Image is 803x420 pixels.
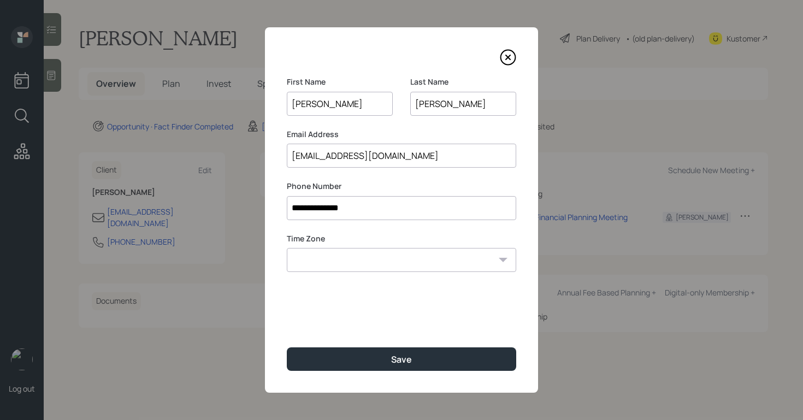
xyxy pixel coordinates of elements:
label: Phone Number [287,181,516,192]
button: Save [287,347,516,371]
label: Last Name [410,76,516,87]
div: Save [391,353,412,365]
label: First Name [287,76,393,87]
label: Time Zone [287,233,516,244]
label: Email Address [287,129,516,140]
